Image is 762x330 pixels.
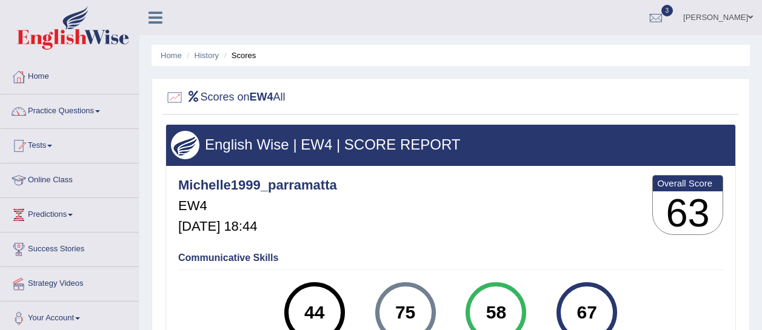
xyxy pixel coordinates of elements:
[178,178,337,193] h4: Michelle1999_parramatta
[161,51,182,60] a: Home
[171,131,199,159] img: wings.png
[1,267,139,297] a: Strategy Videos
[1,163,139,194] a: Online Class
[1,198,139,228] a: Predictions
[661,5,673,16] span: 3
[178,252,723,263] h4: Communicative Skills
[1,129,139,159] a: Tests
[171,137,730,153] h3: English Wise | EW4 | SCORE REPORT
[178,199,337,213] h5: EW4
[250,91,273,103] b: EW4
[1,94,139,125] a: Practice Questions
[1,233,139,263] a: Success Stories
[657,178,718,188] b: Overall Score
[165,88,286,107] h2: Scores on All
[653,191,723,235] h3: 63
[178,219,337,234] h5: [DATE] 18:44
[1,60,139,90] a: Home
[195,51,219,60] a: History
[221,50,256,61] li: Scores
